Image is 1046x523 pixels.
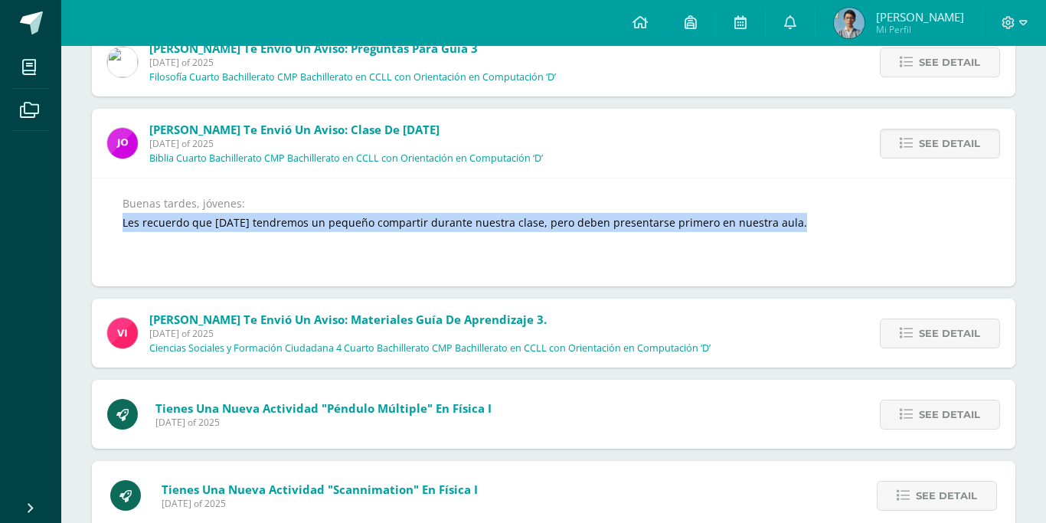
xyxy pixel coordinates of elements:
span: See detail [919,129,980,158]
span: [PERSON_NAME] te envió un aviso: Materiales Guía de aprendizaje 3. [149,312,547,327]
span: [PERSON_NAME] [876,9,964,25]
img: 44a5dc3befe128f8c1d49001de6fe046.png [834,8,865,38]
span: [PERSON_NAME] te envió un aviso: Preguntas para guía 3 [149,41,478,56]
span: See detail [919,48,980,77]
p: Ciencias Sociales y Formación Ciudadana 4 Cuarto Bachillerato CMP Bachillerato en CCLL con Orient... [149,342,711,355]
span: [PERSON_NAME] te envió un aviso: Clase de [DATE] [149,122,440,137]
span: [DATE] of 2025 [149,137,543,150]
span: [DATE] of 2025 [162,497,478,510]
span: See detail [916,482,977,510]
span: [DATE] of 2025 [149,327,711,340]
img: 6614adf7432e56e5c9e182f11abb21f1.png [107,128,138,159]
p: Biblia Cuarto Bachillerato CMP Bachillerato en CCLL con Orientación en Computación ‘D’ [149,152,543,165]
span: Mi Perfil [876,23,964,36]
div: Buenas tardes, jóvenes: Les recuerdo que [DATE] tendremos un pequeño compartir durante nuestra cl... [123,194,985,271]
span: [DATE] of 2025 [155,416,492,429]
span: [DATE] of 2025 [149,56,556,69]
p: Filosofía Cuarto Bachillerato CMP Bachillerato en CCLL con Orientación en Computación ‘D’ [149,71,556,83]
span: Tienes una nueva actividad "Scannimation" En Física I [162,482,478,497]
span: Tienes una nueva actividad "Péndulo múltiple" En Física I [155,400,492,416]
span: See detail [919,400,980,429]
img: bd6d0aa147d20350c4821b7c643124fa.png [107,318,138,348]
img: 6dfd641176813817be49ede9ad67d1c4.png [107,47,138,77]
span: See detail [919,319,980,348]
